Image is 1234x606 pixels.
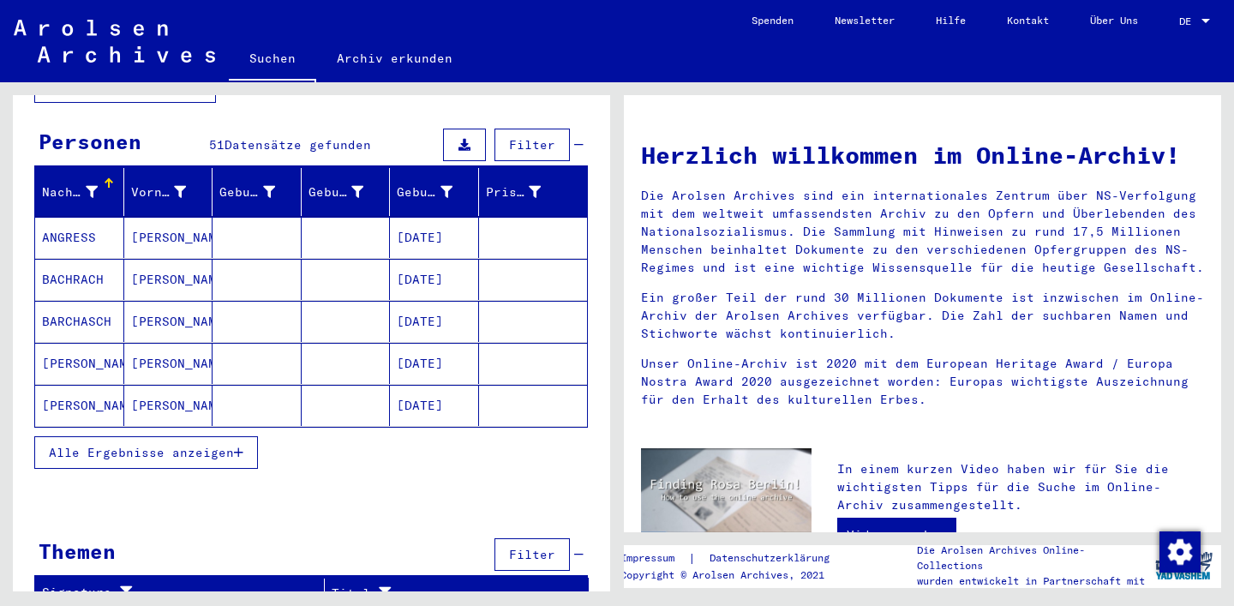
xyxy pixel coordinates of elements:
div: Themen [39,536,116,567]
mat-cell: [PERSON_NAME] [124,385,213,426]
p: Die Arolsen Archives sind ein internationales Zentrum über NS-Verfolgung mit dem weltweit umfasse... [641,187,1204,277]
div: Geburtsname [219,183,275,201]
button: Alle Ergebnisse anzeigen [34,436,258,469]
mat-cell: [PERSON_NAME] [124,301,213,342]
mat-cell: [DATE] [390,301,479,342]
p: Die Arolsen Archives Online-Collections [917,543,1147,573]
p: wurden entwickelt in Partnerschaft mit [917,573,1147,589]
a: Suchen [229,38,316,82]
mat-cell: [DATE] [390,259,479,300]
span: 51 [209,137,225,153]
div: Vorname [131,178,213,206]
h1: Herzlich willkommen im Online-Archiv! [641,137,1204,173]
mat-cell: [PERSON_NAME] [124,259,213,300]
mat-header-cell: Vorname [124,168,213,216]
img: Zustimmung ändern [1159,531,1201,573]
span: Datensätze gefunden [225,137,371,153]
a: Impressum [620,549,688,567]
mat-header-cell: Nachname [35,168,124,216]
div: Signature [42,584,303,602]
span: DE [1179,15,1198,27]
p: Unser Online-Archiv ist 2020 mit dem European Heritage Award / Europa Nostra Award 2020 ausgezeic... [641,355,1204,409]
p: In einem kurzen Video haben wir für Sie die wichtigsten Tipps für die Suche im Online-Archiv zusa... [837,460,1204,514]
div: Geburt‏ [308,178,390,206]
div: Geburtsdatum [397,183,452,201]
mat-cell: BACHRACH [35,259,124,300]
img: yv_logo.png [1152,544,1216,587]
div: Personen [39,126,141,157]
mat-cell: ANGRESS [35,217,124,258]
span: Filter [509,137,555,153]
mat-cell: [PERSON_NAME] [35,385,124,426]
mat-header-cell: Geburt‏ [302,168,391,216]
button: Filter [494,538,570,571]
div: Nachname [42,178,123,206]
mat-cell: [DATE] [390,343,479,384]
img: Arolsen_neg.svg [14,20,215,63]
mat-header-cell: Geburtsdatum [390,168,479,216]
a: Datenschutzerklärung [696,549,850,567]
div: Geburtsname [219,178,301,206]
div: Titel [332,585,546,603]
div: Prisoner # [486,178,567,206]
div: Prisoner # [486,183,542,201]
p: Ein großer Teil der rund 30 Millionen Dokumente ist inzwischen im Online-Archiv der Arolsen Archi... [641,289,1204,343]
span: Alle Ergebnisse anzeigen [49,445,234,460]
a: Video ansehen [837,518,956,552]
mat-cell: BARCHASCH [35,301,124,342]
div: Geburt‏ [308,183,364,201]
mat-cell: [PERSON_NAME] [124,343,213,384]
div: Vorname [131,183,187,201]
span: Filter [509,547,555,562]
mat-header-cell: Geburtsname [213,168,302,216]
mat-cell: [DATE] [390,385,479,426]
p: Copyright © Arolsen Archives, 2021 [620,567,850,583]
img: video.jpg [641,448,812,541]
button: Filter [494,129,570,161]
mat-header-cell: Prisoner # [479,168,588,216]
div: | [620,549,850,567]
mat-cell: [DATE] [390,217,479,258]
mat-cell: [PERSON_NAME] [35,343,124,384]
a: Archiv erkunden [316,38,473,79]
div: Nachname [42,183,98,201]
mat-cell: [PERSON_NAME] [124,217,213,258]
div: Geburtsdatum [397,178,478,206]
